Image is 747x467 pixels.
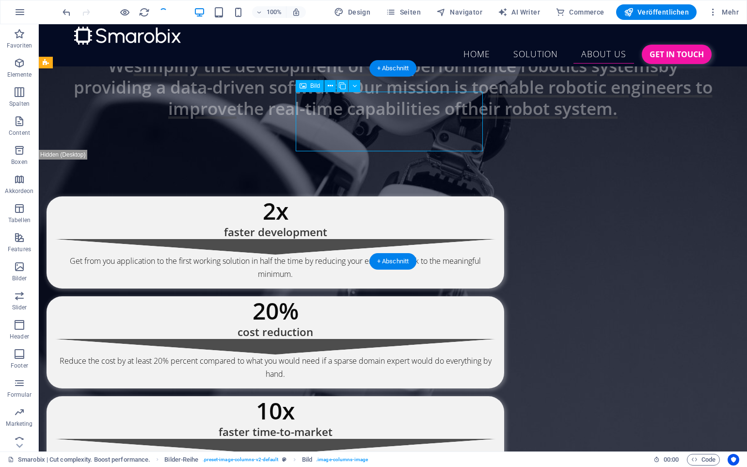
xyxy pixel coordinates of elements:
[164,454,198,466] span: Klick zum Auswählen. Doppelklick zum Bearbeiten
[616,4,697,20] button: Veröffentlichen
[624,7,689,17] span: Veröffentlichen
[369,60,417,77] div: + Abschnitt
[7,391,32,399] p: Formular
[9,100,30,108] p: Spalten
[691,454,715,466] span: Code
[330,4,374,20] button: Design
[11,362,28,370] p: Footer
[664,454,679,466] span: 00 00
[310,83,320,89] span: Bild
[267,6,282,18] h6: 100%
[382,4,425,20] button: Seiten
[10,333,29,340] p: Header
[203,454,279,466] span: . preset-image-columns-v2-default
[119,6,130,18] button: Klicke hier, um den Vorschau-Modus zu verlassen
[7,71,32,79] p: Elemente
[552,4,608,20] button: Commerce
[12,274,27,282] p: Bilder
[369,253,417,270] div: + Abschnitt
[164,454,368,466] nav: breadcrumb
[432,4,486,20] button: Navigator
[386,7,421,17] span: Seiten
[138,6,150,18] button: reload
[687,454,720,466] button: Code
[8,216,31,224] p: Tabellen
[494,4,544,20] button: AI Writer
[61,7,72,18] i: Rückgängig: Verlinkung ändern (Strg+Z)
[330,4,374,20] div: Design (Strg+Alt+Y)
[9,129,30,137] p: Content
[282,457,286,462] i: Dieses Element ist ein anpassbares Preset
[498,7,540,17] span: AI Writer
[653,454,679,466] h6: Session-Zeit
[6,420,32,428] p: Marketing
[556,7,604,17] span: Commerce
[11,158,28,166] p: Boxen
[252,6,286,18] button: 100%
[5,187,33,195] p: Akkordeon
[436,7,482,17] span: Navigator
[670,456,672,463] span: :
[302,454,312,466] span: Klick zum Auswählen. Doppelklick zum Bearbeiten
[708,7,739,17] span: Mehr
[334,7,370,17] span: Design
[8,454,150,466] a: Klick, um Auswahl aufzuheben. Doppelklick öffnet Seitenverwaltung
[61,6,72,18] button: undo
[316,454,368,466] span: . image-columns-image
[728,454,739,466] button: Usercentrics
[8,245,31,253] p: Features
[139,7,150,18] i: Seite neu laden
[7,42,32,49] p: Favoriten
[704,4,743,20] button: Mehr
[292,8,301,16] i: Bei Größenänderung Zoomstufe automatisch an das gewählte Gerät anpassen.
[12,304,27,311] p: Slider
